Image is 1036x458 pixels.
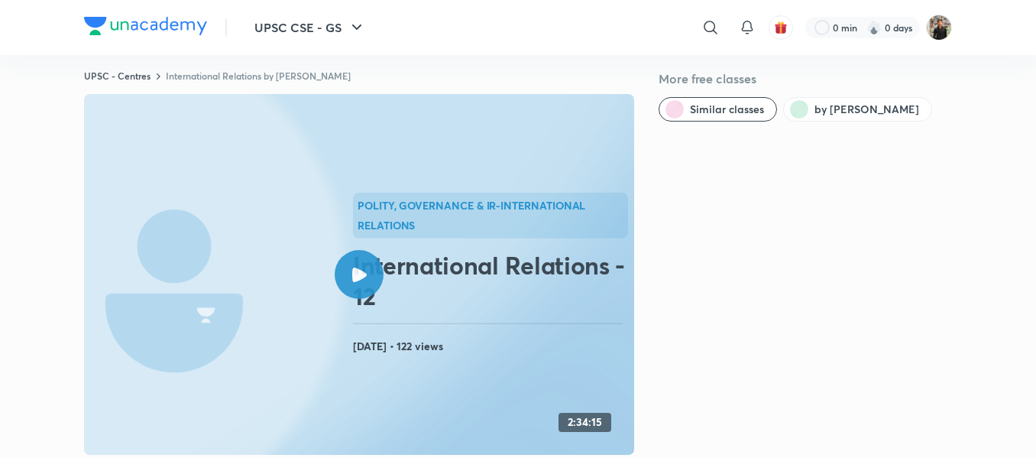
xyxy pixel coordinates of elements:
button: avatar [769,15,793,40]
button: by Pushpanshu Sharma [783,97,932,122]
img: avatar [774,21,788,34]
span: Similar classes [690,102,764,117]
a: UPSC - Centres [84,70,151,82]
img: Yudhishthir [926,15,952,41]
button: Similar classes [659,97,777,122]
a: Company Logo [84,17,207,39]
a: International Relations by [PERSON_NAME] [166,70,351,82]
h2: International Relations - 12 [353,250,628,311]
button: UPSC CSE - GS [245,12,375,43]
img: Company Logo [84,17,207,35]
span: by Pushpanshu Sharma [814,102,919,117]
h4: 2:34:15 [568,416,602,429]
img: streak [866,20,882,35]
h5: More free classes [659,70,952,88]
h4: [DATE] • 122 views [353,336,628,356]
